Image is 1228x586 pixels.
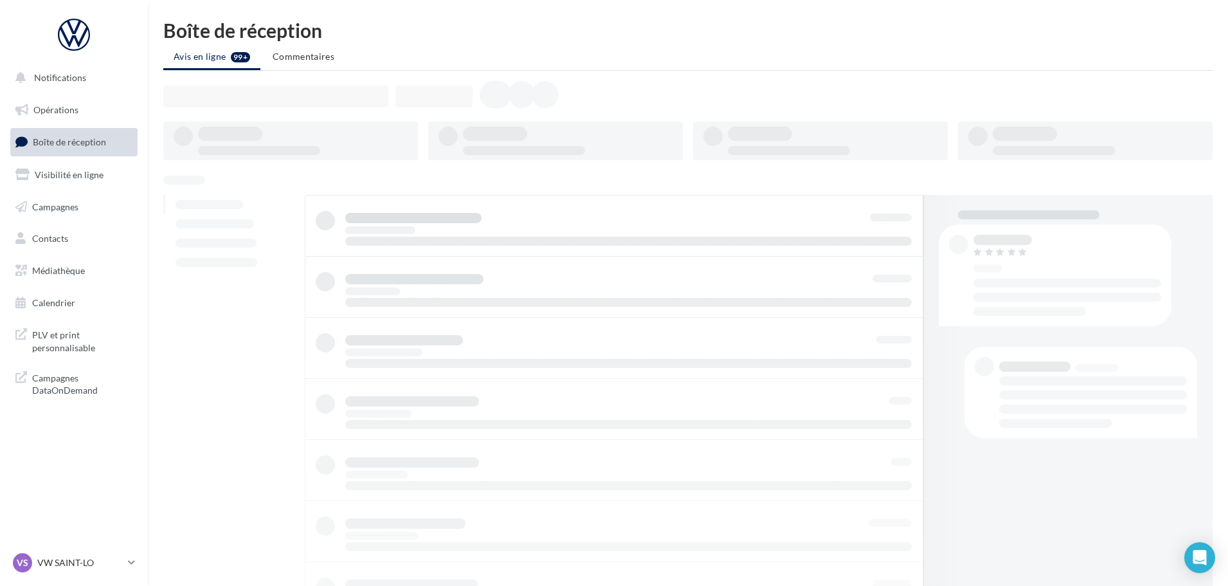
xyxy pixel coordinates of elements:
[8,225,140,252] a: Contacts
[32,201,78,212] span: Campagnes
[1184,542,1215,573] div: Open Intercom Messenger
[32,265,85,276] span: Médiathèque
[273,51,334,62] span: Commentaires
[8,257,140,284] a: Médiathèque
[32,369,132,397] span: Campagnes DataOnDemand
[32,233,68,244] span: Contacts
[8,128,140,156] a: Boîte de réception
[37,556,123,569] p: VW SAINT-LO
[33,104,78,115] span: Opérations
[8,96,140,124] a: Opérations
[35,169,104,180] span: Visibilité en ligne
[8,321,140,359] a: PLV et print personnalisable
[8,289,140,316] a: Calendrier
[17,556,28,569] span: VS
[32,297,75,308] span: Calendrier
[8,194,140,221] a: Campagnes
[32,326,132,354] span: PLV et print personnalisable
[163,21,1213,40] div: Boîte de réception
[8,161,140,188] a: Visibilité en ligne
[33,136,106,147] span: Boîte de réception
[8,364,140,402] a: Campagnes DataOnDemand
[8,64,135,91] button: Notifications
[10,551,138,575] a: VS VW SAINT-LO
[34,72,86,83] span: Notifications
